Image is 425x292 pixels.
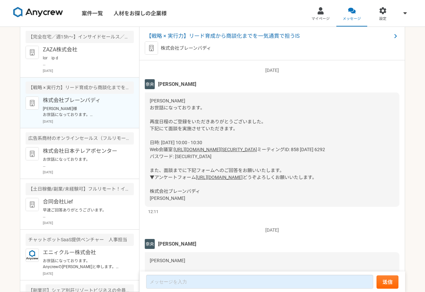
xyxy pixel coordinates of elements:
a: [URL][DOMAIN_NAME][SECURITY_DATA] [174,147,257,152]
span: 12:11 [148,208,158,215]
p: lor ip d sitametcons。 ADIPiscingelitse。 do、eiusmodtemporincididuntutlaboreetdo。 magnaaliquaenimad... [43,55,125,67]
img: logo_text_blue_01.png [26,249,39,262]
span: ミーティングID: 858 [DATE] 6292 パスワード: [SECURITY_DATA] また、面談までに下記フォームへのご回答をお願いいたします。 ▼アンケートフォーム [150,147,325,180]
span: [PERSON_NAME] [158,81,196,88]
p: [DATE] [43,119,134,124]
p: [DATE] [43,271,134,276]
p: 株式会社日本テレアポセンター [43,147,125,155]
p: [DATE] [43,68,134,73]
p: エニィクルー株式会社 [43,249,125,257]
p: [DATE] [43,170,134,175]
span: どうぞよろしくお願いいたします。 株式会社ブレーンバディ [PERSON_NAME] [150,175,317,201]
span: [PERSON_NAME] [158,240,196,248]
p: 株式会社ブレーンバディ [43,96,125,104]
p: [PERSON_NAME]様 お世話になっております。 株式会社ブレーンバディ [PERSON_NAME]です。 ご連絡いただきありがとうございます！ 社会保険に関してですが、入社から2か月後に... [43,106,125,118]
p: 株式会社ブレーンバディ [161,45,211,52]
img: unnamed.png [145,79,155,89]
img: 8DqYSo04kwAAAAASUVORK5CYII= [13,7,63,18]
img: default_org_logo-42cde973f59100197ec2c8e796e4974ac8490bb5b08a0eb061ff975e4574aa76.png [26,147,39,160]
div: 【戦略 × 実行力】リード育成から商談化までを一気通貫で担うIS [26,82,134,94]
div: 【土日稼働/副業/未経験可】フルリモート！インサイドセールス募集（長期案件） [26,183,134,195]
span: [PERSON_NAME] お世話になっております。 再度日程のご登録をいただきありがとうございました。 下記にて面談を実施させていただきます。 日時: [DATE] 10:00 - 10:30... [150,98,266,152]
a: [URL][DOMAIN_NAME] [196,175,243,180]
p: お世話になっております。 Anycrewの[PERSON_NAME]と申します。 本案件ですが、現在別の方で進んでいる案件となりますので、その方如何でのご案内とさせていただけますでしょうか？ 貴... [43,258,125,270]
img: default_org_logo-42cde973f59100197ec2c8e796e4974ac8490bb5b08a0eb061ff975e4574aa76.png [26,198,39,211]
img: default_org_logo-42cde973f59100197ec2c8e796e4974ac8490bb5b08a0eb061ff975e4574aa76.png [26,46,39,59]
span: 【戦略 × 実行力】リード育成から商談化までを一気通貫で担うIS [146,32,391,40]
div: 広告系商材のオンラインセールス（フルリモート）募集 [26,132,134,145]
span: メッセージ [343,16,361,22]
img: default_org_logo-42cde973f59100197ec2c8e796e4974ac8490bb5b08a0eb061ff975e4574aa76.png [145,41,158,55]
p: ZAZA株式会社 [43,46,125,54]
p: 合同会社Lief [43,198,125,206]
p: [DATE] [145,67,399,74]
p: [DATE] [145,227,399,234]
div: 【完全在宅／週15h〜】インサイドセールス／業界トップクラスのBtoBサービス [26,31,134,43]
p: 早速ご回答ありがとうございます。 一度、ご面談をさせて頂きたいと思いますので、候補日時を3つ程頂いてもよろしいでしょうか。 よろしくお願いします。 [43,207,125,219]
img: unnamed.png [145,239,155,249]
p: お世話になっております。 プロフィール拝見してとても魅力的なご経歴で、 ぜひ一度、弊社面談をお願いできないでしょうか？ [URL][DOMAIN_NAME][DOMAIN_NAME] 当社ですが... [43,156,125,168]
img: default_org_logo-42cde973f59100197ec2c8e796e4974ac8490bb5b08a0eb061ff975e4574aa76.png [26,96,39,110]
div: チャットボットSaaS提供ベンチャー 人事担当 [26,234,134,246]
span: マイページ [311,16,330,22]
span: 設定 [379,16,386,22]
p: [DATE] [43,220,134,225]
button: 送信 [377,275,398,289]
